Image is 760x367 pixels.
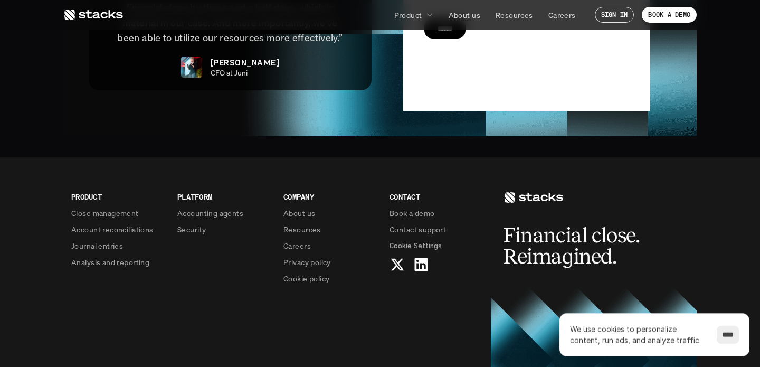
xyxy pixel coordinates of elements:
[449,10,480,21] p: About us
[177,208,271,219] a: Accounting agents
[211,56,279,69] p: [PERSON_NAME]
[283,240,311,251] p: Careers
[71,240,123,251] p: Journal entries
[442,5,487,24] a: About us
[542,5,582,24] a: Careers
[71,257,149,268] p: Analysis and reporting
[125,201,171,209] a: Privacy Policy
[389,191,483,202] p: CONTACT
[211,69,248,78] p: CFO at Juni
[71,257,165,268] a: Analysis and reporting
[283,273,377,284] a: Cookie policy
[489,5,539,24] a: Resources
[283,257,377,268] a: Privacy policy
[283,257,331,268] p: Privacy policy
[601,11,628,18] p: SIGN IN
[648,11,690,18] p: BOOK A DEMO
[177,208,243,219] p: Accounting agents
[71,208,165,219] a: Close management
[570,324,706,346] p: We use cookies to personalize content, run ads, and analyze traffic.
[389,224,446,235] p: Contact support
[71,191,165,202] p: PRODUCT
[283,208,377,219] a: About us
[389,208,483,219] a: Book a demo
[71,240,165,251] a: Journal entries
[283,273,329,284] p: Cookie policy
[283,224,377,235] a: Resources
[389,240,442,251] button: Cookie Trigger
[283,240,377,251] a: Careers
[389,224,483,235] a: Contact support
[389,240,442,251] span: Cookie Settings
[283,208,315,219] p: About us
[394,10,422,21] p: Product
[177,224,271,235] a: Security
[177,224,206,235] p: Security
[71,224,154,235] p: Account reconciliations
[503,225,662,267] h2: Financial close. Reimagined.
[71,224,165,235] a: Account reconciliations
[283,191,377,202] p: COMPANY
[71,208,139,219] p: Close management
[595,7,634,23] a: SIGN IN
[389,208,435,219] p: Book a demo
[496,10,533,21] p: Resources
[283,224,321,235] p: Resources
[642,7,697,23] a: BOOK A DEMO
[177,191,271,202] p: PLATFORM
[548,10,576,21] p: Careers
